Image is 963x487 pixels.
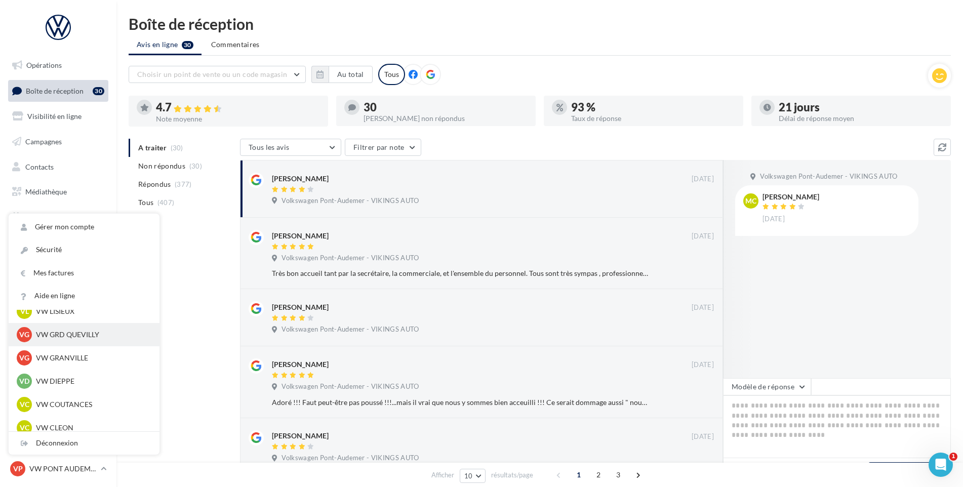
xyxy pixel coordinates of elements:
[571,115,735,122] div: Taux de réponse
[9,432,159,455] div: Déconnexion
[272,231,329,241] div: [PERSON_NAME]
[36,353,147,363] p: VW GRANVILLE
[9,285,159,307] a: Aide en ligne
[25,187,67,196] span: Médiathèque
[157,198,175,207] span: (407)
[763,193,819,200] div: [PERSON_NAME]
[189,162,202,170] span: (30)
[36,330,147,340] p: VW GRD QUEVILLY
[364,115,528,122] div: [PERSON_NAME] non répondus
[138,197,153,208] span: Tous
[9,262,159,285] a: Mes factures
[571,467,587,483] span: 1
[282,325,419,334] span: Volkswagen Pont-Audemer - VIKINGS AUTO
[282,254,419,263] span: Volkswagen Pont-Audemer - VIKINGS AUTO
[692,303,714,312] span: [DATE]
[8,459,108,478] a: VP VW PONT AUDEMER
[692,360,714,370] span: [DATE]
[460,469,486,483] button: 10
[9,238,159,261] a: Sécurité
[6,156,110,178] a: Contacts
[93,87,104,95] div: 30
[6,181,110,202] a: Médiathèque
[329,66,373,83] button: Au total
[25,137,62,146] span: Campagnes
[723,378,811,395] button: Modèle de réponse
[36,423,147,433] p: VW CLEON
[19,353,29,363] span: VG
[26,61,62,69] span: Opérations
[779,115,943,122] div: Délai de réponse moyen
[282,196,419,206] span: Volkswagen Pont-Audemer - VIKINGS AUTO
[6,106,110,127] a: Visibilité en ligne
[779,102,943,113] div: 21 jours
[692,232,714,241] span: [DATE]
[175,180,192,188] span: (377)
[9,216,159,238] a: Gérer mon compte
[571,102,735,113] div: 93 %
[745,196,756,206] span: MC
[6,265,110,295] a: Campagnes DataOnDemand
[27,112,82,120] span: Visibilité en ligne
[692,432,714,441] span: [DATE]
[20,399,29,410] span: VC
[137,70,287,78] span: Choisir un point de vente ou un code magasin
[138,161,185,171] span: Non répondus
[282,454,419,463] span: Volkswagen Pont-Audemer - VIKINGS AUTO
[272,268,648,278] div: Très bon accueil tant par la secrétaire, la commerciale, et l'ensemble du personnel. Tous sont tr...
[36,399,147,410] p: VW COUTANCES
[282,382,419,391] span: Volkswagen Pont-Audemer - VIKINGS AUTO
[13,464,23,474] span: VP
[6,55,110,76] a: Opérations
[364,102,528,113] div: 30
[929,453,953,477] iframe: Intercom live chat
[590,467,607,483] span: 2
[26,86,84,95] span: Boîte de réception
[20,306,29,316] span: VL
[129,16,951,31] div: Boîte de réception
[156,102,320,113] div: 4.7
[20,423,29,433] span: VC
[692,175,714,184] span: [DATE]
[610,467,626,483] span: 3
[36,376,147,386] p: VW DIEPPE
[949,453,957,461] span: 1
[249,143,290,151] span: Tous les avis
[464,472,473,480] span: 10
[29,464,97,474] p: VW PONT AUDEMER
[6,131,110,152] a: Campagnes
[129,66,306,83] button: Choisir un point de vente ou un code magasin
[156,115,320,123] div: Note moyenne
[6,80,110,102] a: Boîte de réception30
[19,330,29,340] span: VG
[6,207,110,228] a: Calendrier
[272,359,329,370] div: [PERSON_NAME]
[272,431,329,441] div: [PERSON_NAME]
[19,376,29,386] span: VD
[25,162,54,171] span: Contacts
[311,66,373,83] button: Au total
[36,306,147,316] p: VW LISIEUX
[491,470,533,480] span: résultats/page
[25,213,59,221] span: Calendrier
[6,232,110,262] a: PLV et print personnalisable
[272,397,648,408] div: Adoré !!! Faut peut-être pas poussé !!!...mais il vrai que nous y sommes bien acceuilli !!! Ce se...
[760,172,897,181] span: Volkswagen Pont-Audemer - VIKINGS AUTO
[378,64,405,85] div: Tous
[138,179,171,189] span: Répondus
[240,139,341,156] button: Tous les avis
[272,174,329,184] div: [PERSON_NAME]
[272,302,329,312] div: [PERSON_NAME]
[431,470,454,480] span: Afficher
[763,215,785,224] span: [DATE]
[345,139,421,156] button: Filtrer par note
[211,39,260,50] span: Commentaires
